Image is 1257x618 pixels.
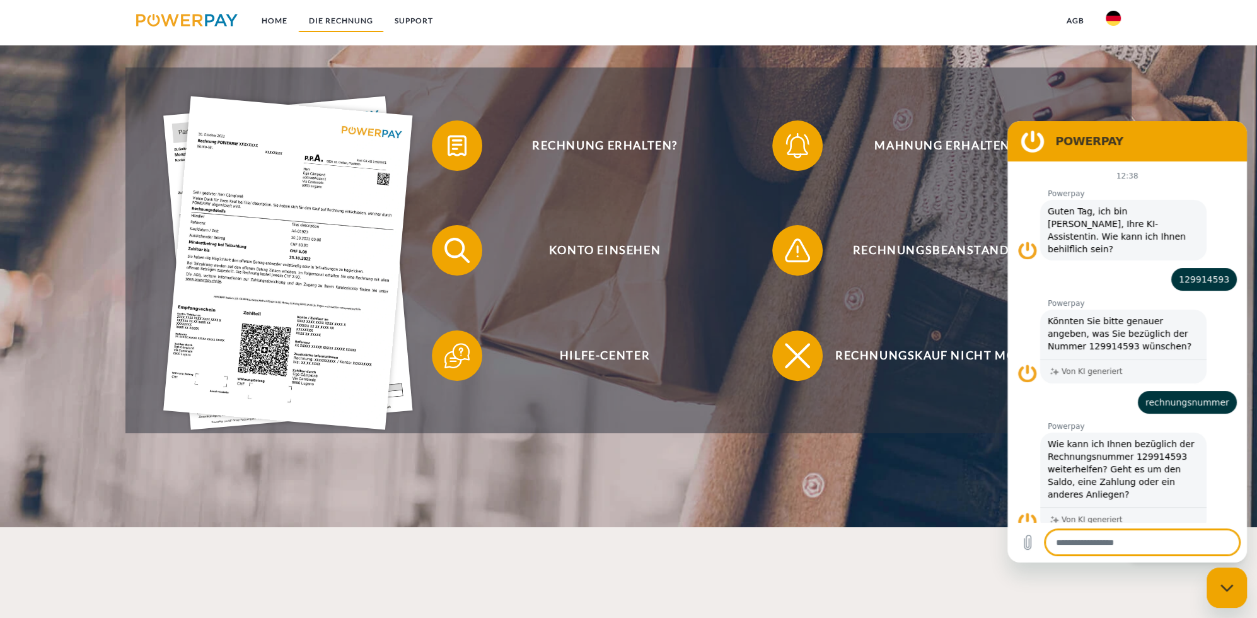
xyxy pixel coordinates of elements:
[432,120,760,171] button: Rechnung erhalten?
[791,225,1099,276] span: Rechnungsbeanstandung
[772,330,1100,381] button: Rechnungskauf nicht möglich
[432,225,760,276] button: Konto einsehen
[1056,9,1095,32] a: agb
[450,225,759,276] span: Konto einsehen
[1207,568,1247,608] iframe: Schaltfläche zum Öffnen des Messaging-Fensters; Konversation läuft
[450,120,759,171] span: Rechnung erhalten?
[441,340,473,371] img: qb_help.svg
[251,9,298,32] a: Home
[384,9,444,32] a: SUPPORT
[136,14,238,26] img: logo-powerpay.svg
[441,235,473,266] img: qb_search.svg
[782,235,813,266] img: qb_warning.svg
[791,330,1099,381] span: Rechnungskauf nicht möglich
[782,340,813,371] img: qb_close.svg
[441,130,473,161] img: qb_bill.svg
[298,9,384,32] a: DIE RECHNUNG
[1106,11,1121,26] img: de
[1007,121,1247,563] iframe: Messaging-Fenster
[450,330,759,381] span: Hilfe-Center
[163,96,413,430] img: single_invoice_powerpay_de.jpg
[782,130,813,161] img: qb_bell.svg
[772,225,1100,276] button: Rechnungsbeanstandung
[772,120,1100,171] button: Mahnung erhalten?
[432,330,760,381] button: Hilfe-Center
[791,120,1099,171] span: Mahnung erhalten?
